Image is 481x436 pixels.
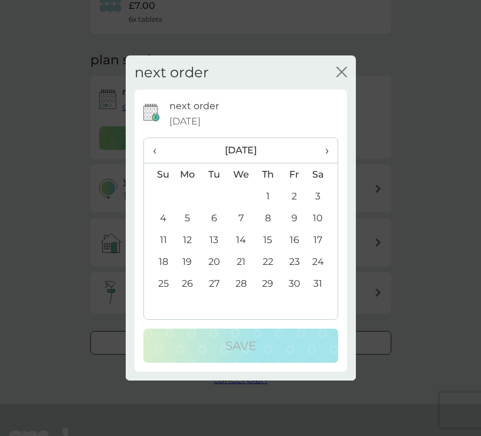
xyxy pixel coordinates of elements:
td: 3 [307,185,337,207]
th: Mo [174,163,201,186]
td: 12 [174,229,201,251]
th: Sa [307,163,337,186]
td: 24 [307,251,337,273]
h2: next order [135,64,209,81]
td: 14 [227,229,254,251]
td: 1 [254,185,281,207]
p: next order [169,99,219,114]
td: 28 [227,273,254,294]
th: Th [254,163,281,186]
td: 18 [144,251,174,273]
td: 25 [144,273,174,294]
td: 16 [281,229,307,251]
td: 22 [254,251,281,273]
td: 30 [281,273,307,294]
td: 15 [254,229,281,251]
td: 31 [307,273,337,294]
span: ‹ [153,138,165,163]
span: [DATE] [169,114,201,129]
td: 8 [254,207,281,229]
td: 2 [281,185,307,207]
span: › [316,138,328,163]
td: 9 [281,207,307,229]
td: 4 [144,207,174,229]
td: 23 [281,251,307,273]
td: 5 [174,207,201,229]
td: 11 [144,229,174,251]
th: We [227,163,254,186]
button: close [336,67,347,79]
td: 26 [174,273,201,294]
td: 6 [201,207,227,229]
th: [DATE] [174,138,308,163]
button: Save [143,329,338,363]
td: 27 [201,273,227,294]
td: 13 [201,229,227,251]
td: 21 [227,251,254,273]
th: Tu [201,163,227,186]
td: 17 [307,229,337,251]
td: 29 [254,273,281,294]
p: Save [225,336,256,355]
th: Su [144,163,174,186]
th: Fr [281,163,307,186]
td: 7 [227,207,254,229]
td: 19 [174,251,201,273]
td: 20 [201,251,227,273]
td: 10 [307,207,337,229]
